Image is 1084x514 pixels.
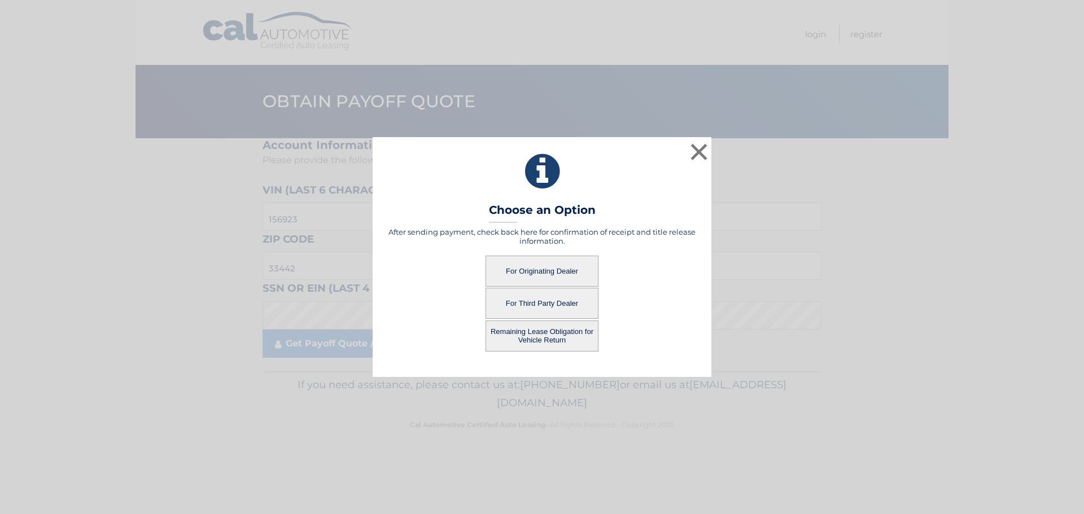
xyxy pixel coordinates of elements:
button: × [688,140,710,163]
h5: After sending payment, check back here for confirmation of receipt and title release information. [387,227,697,245]
button: For Originating Dealer [486,256,598,287]
button: Remaining Lease Obligation for Vehicle Return [486,320,598,352]
button: For Third Party Dealer [486,288,598,319]
h3: Choose an Option [489,203,596,223]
